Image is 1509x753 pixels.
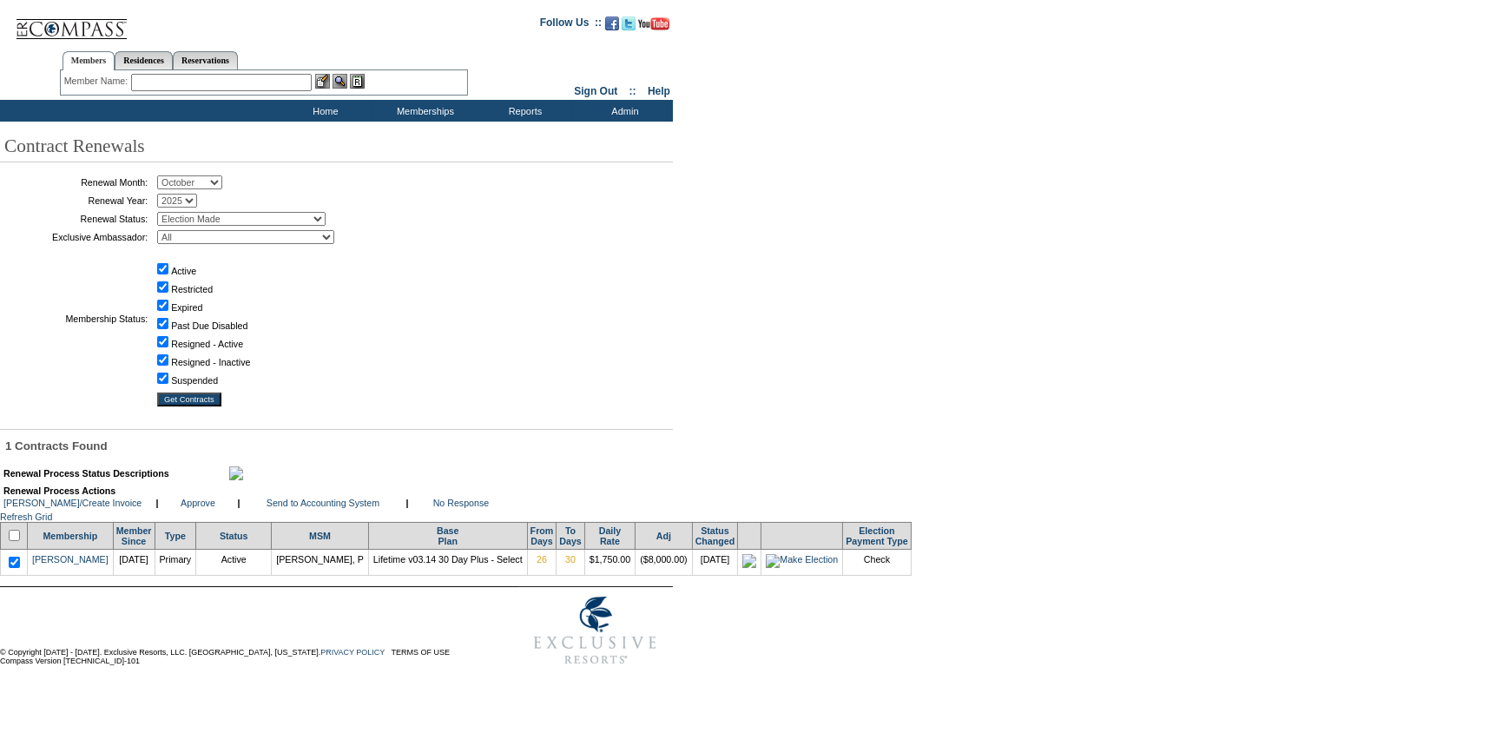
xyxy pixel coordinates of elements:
[656,531,671,541] a: Adj
[171,339,243,349] label: Resigned - Active
[113,549,155,575] td: [DATE]
[5,439,108,452] span: 1 Contracts Found
[766,554,838,568] img: Make Election
[629,85,636,97] span: ::
[320,648,385,657] a: PRIVACY POLICY
[605,22,619,32] a: Become our fan on Facebook
[530,525,554,546] a: FromDays
[4,230,148,244] td: Exclusive Ambassador:
[622,17,636,30] img: Follow us on Twitter
[557,549,584,575] td: 30
[559,525,581,546] a: ToDays
[846,525,907,546] a: ElectionPayment Type
[64,74,131,89] div: Member Name:
[267,498,379,508] a: Send to Accounting System
[3,498,142,508] a: [PERSON_NAME]/Create Invoice
[574,85,617,97] a: Sign Out
[171,320,247,331] label: Past Due Disabled
[695,525,735,546] a: StatusChanged
[181,498,215,508] a: Approve
[4,194,148,208] td: Renewal Year:
[517,587,673,674] img: Exclusive Resorts
[433,498,490,508] a: No Response
[843,549,911,575] td: Check
[622,22,636,32] a: Follow us on Twitter
[437,525,458,546] a: BasePlan
[272,549,369,575] td: [PERSON_NAME], P
[171,302,202,313] label: Expired
[4,212,148,226] td: Renewal Status:
[605,17,619,30] img: Become our fan on Facebook
[3,468,169,479] b: Renewal Process Status Descriptions
[173,51,238,69] a: Reservations
[527,549,557,575] td: 26
[406,498,409,508] b: |
[692,549,738,575] td: [DATE]
[315,74,330,89] img: b_edit.gif
[43,531,97,541] a: Membership
[220,531,248,541] a: Status
[3,485,115,496] b: Renewal Process Actions
[4,248,148,388] td: Membership Status:
[165,531,186,541] a: Type
[273,100,373,122] td: Home
[638,22,669,32] a: Subscribe to our YouTube Channel
[648,85,670,97] a: Help
[15,4,128,40] img: Compass Home
[171,266,196,276] label: Active
[373,100,473,122] td: Memberships
[155,549,196,575] td: Primary
[742,554,756,568] img: icon_electionmade.gif
[171,357,250,367] label: Resigned - Inactive
[638,17,669,30] img: Subscribe to our YouTube Channel
[238,498,241,508] b: |
[156,498,159,508] b: |
[171,375,218,386] label: Suspended
[229,466,243,480] img: maximize.gif
[368,549,527,575] td: Lifetime v03.14 30 Day Plus - Select
[63,51,115,70] a: Members
[599,525,621,546] a: DailyRate
[350,74,365,89] img: Reservations
[157,393,221,406] input: Get Contracts
[171,284,213,294] label: Restricted
[309,531,331,541] a: MSM
[473,100,573,122] td: Reports
[4,175,148,189] td: Renewal Month:
[5,532,23,543] span: Select/Deselect All
[115,51,173,69] a: Residences
[116,525,152,546] a: MemberSince
[333,74,347,89] img: View
[636,549,693,575] td: ($8,000.00)
[573,100,673,122] td: Admin
[32,554,109,565] a: [PERSON_NAME]
[584,549,635,575] td: $1,750.00
[392,648,451,657] a: TERMS OF USE
[540,15,602,36] td: Follow Us ::
[196,549,272,575] td: Active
